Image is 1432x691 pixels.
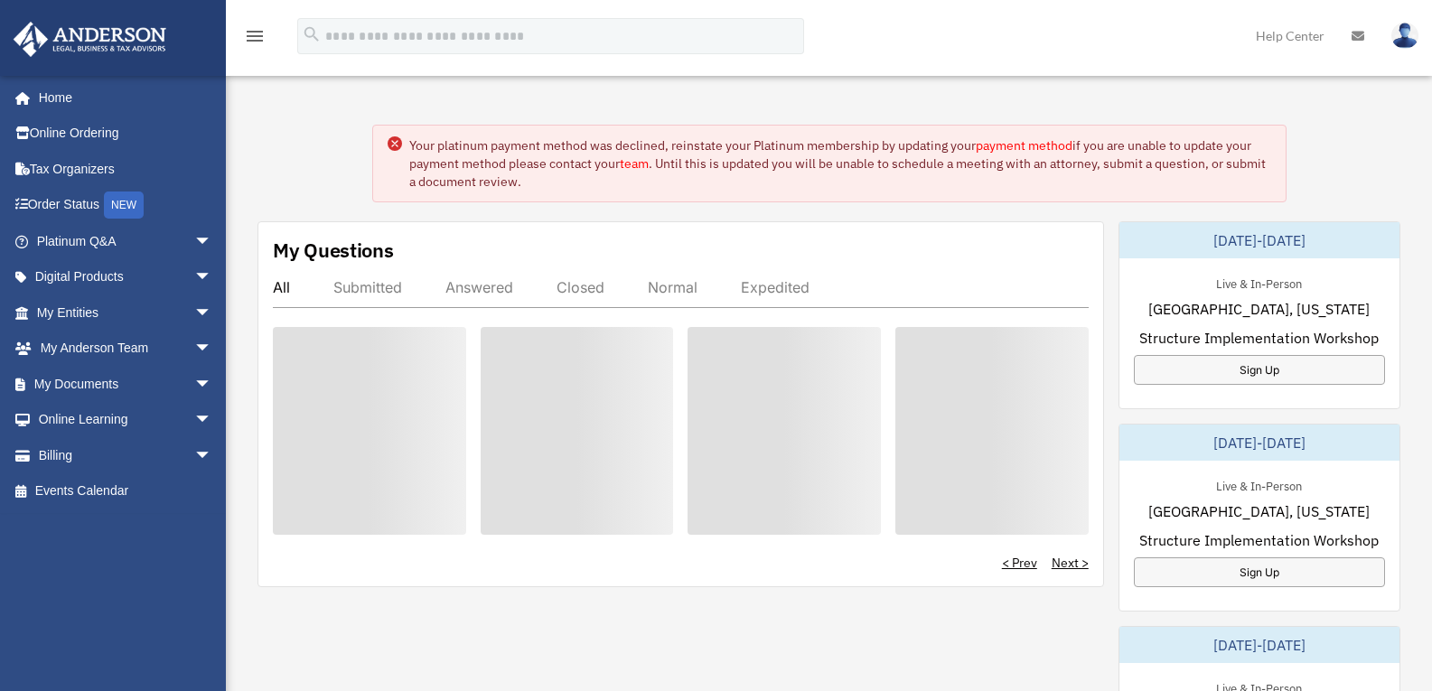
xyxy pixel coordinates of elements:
[244,32,266,47] a: menu
[244,25,266,47] i: menu
[557,278,604,296] div: Closed
[1148,298,1370,320] span: [GEOGRAPHIC_DATA], [US_STATE]
[13,294,239,331] a: My Entitiesarrow_drop_down
[1202,273,1316,292] div: Live & In-Person
[1139,327,1379,349] span: Structure Implementation Workshop
[620,155,649,172] a: team
[1119,627,1399,663] div: [DATE]-[DATE]
[13,473,239,509] a: Events Calendar
[194,259,230,296] span: arrow_drop_down
[1202,475,1316,494] div: Live & In-Person
[273,278,290,296] div: All
[741,278,810,296] div: Expedited
[13,366,239,402] a: My Documentsarrow_drop_down
[1139,529,1379,551] span: Structure Implementation Workshop
[13,259,239,295] a: Digital Productsarrow_drop_down
[13,402,239,438] a: Online Learningarrow_drop_down
[13,79,230,116] a: Home
[1148,500,1370,522] span: [GEOGRAPHIC_DATA], [US_STATE]
[1119,425,1399,461] div: [DATE]-[DATE]
[302,24,322,44] i: search
[1052,554,1089,572] a: Next >
[648,278,697,296] div: Normal
[194,331,230,368] span: arrow_drop_down
[1134,557,1385,587] a: Sign Up
[976,137,1072,154] a: payment method
[13,151,239,187] a: Tax Organizers
[445,278,513,296] div: Answered
[13,223,239,259] a: Platinum Q&Aarrow_drop_down
[1391,23,1418,49] img: User Pic
[1002,554,1037,572] a: < Prev
[13,331,239,367] a: My Anderson Teamarrow_drop_down
[1119,222,1399,258] div: [DATE]-[DATE]
[194,366,230,403] span: arrow_drop_down
[104,191,144,219] div: NEW
[333,278,402,296] div: Submitted
[409,136,1271,191] div: Your platinum payment method was declined, reinstate your Platinum membership by updating your if...
[273,237,394,264] div: My Questions
[8,22,172,57] img: Anderson Advisors Platinum Portal
[194,294,230,331] span: arrow_drop_down
[13,116,239,152] a: Online Ordering
[1134,355,1385,385] a: Sign Up
[13,187,239,224] a: Order StatusNEW
[194,402,230,439] span: arrow_drop_down
[194,437,230,474] span: arrow_drop_down
[13,437,239,473] a: Billingarrow_drop_down
[194,223,230,260] span: arrow_drop_down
